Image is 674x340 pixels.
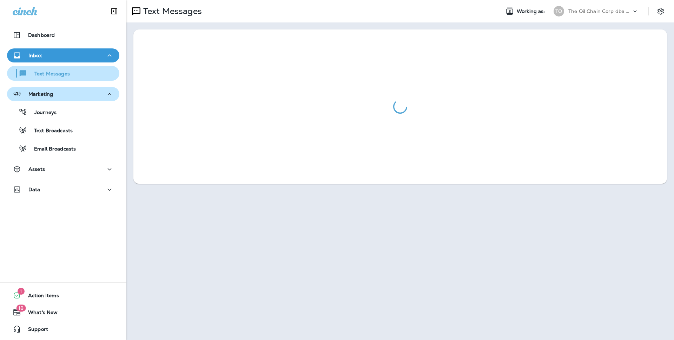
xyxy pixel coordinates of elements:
span: 18 [16,305,26,312]
p: Data [28,187,40,192]
button: 1Action Items [7,288,119,302]
p: Marketing [28,91,53,97]
button: Email Broadcasts [7,141,119,156]
button: Journeys [7,105,119,119]
p: Dashboard [28,32,55,38]
p: Text Broadcasts [27,128,73,134]
p: Text Messages [140,6,202,16]
p: The Oil Chain Corp dba Shell Rapid Lube [568,8,632,14]
p: Journeys [27,109,57,116]
button: 18What's New [7,305,119,319]
span: Support [21,326,48,335]
div: TO [554,6,564,16]
button: Dashboard [7,28,119,42]
button: Marketing [7,87,119,101]
span: Working as: [517,8,547,14]
p: Text Messages [27,71,70,78]
span: Action Items [21,293,59,301]
button: Settings [654,5,667,18]
button: Support [7,322,119,336]
button: Text Messages [7,66,119,81]
button: Text Broadcasts [7,123,119,138]
p: Email Broadcasts [27,146,76,153]
button: Collapse Sidebar [104,4,124,18]
button: Data [7,182,119,196]
p: Inbox [28,53,42,58]
p: Assets [28,166,45,172]
button: Inbox [7,48,119,62]
button: Assets [7,162,119,176]
span: What's New [21,309,58,318]
span: 1 [18,288,25,295]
